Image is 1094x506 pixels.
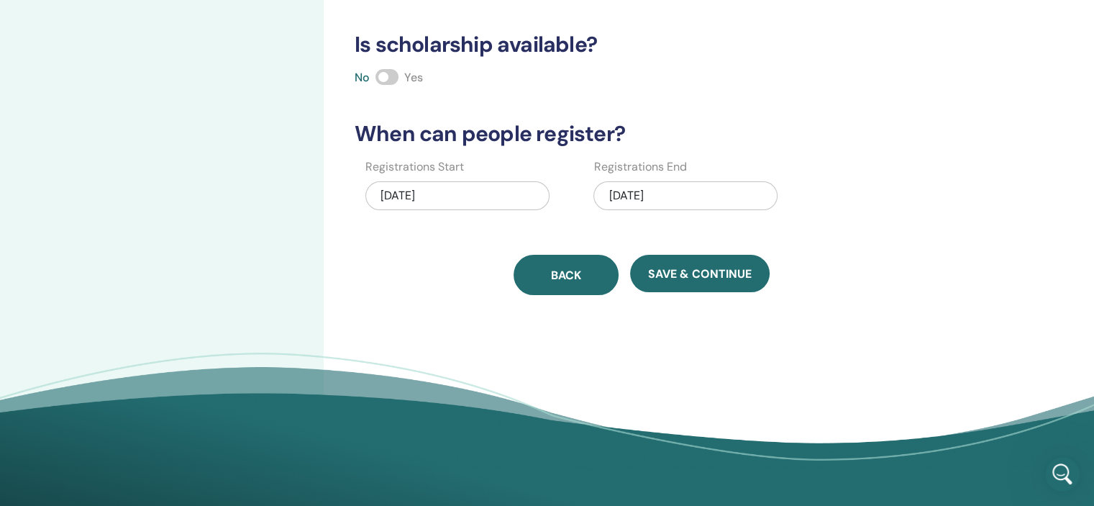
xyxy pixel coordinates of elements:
button: Back [514,255,619,295]
span: number [114,275,152,286]
h3: Is scholarship available? [346,32,937,58]
h3: When can people register? [346,121,937,147]
span: Yes [404,70,423,85]
span: No [355,70,370,85]
span: Save & Continue [648,266,752,281]
button: Messages [96,374,191,431]
label: Registrations Start [365,158,464,176]
span: Messages [119,410,169,420]
label: Registrations End [593,158,686,176]
span: contact [157,332,194,343]
div: [DATE] [593,181,778,210]
iframe: Intercom live chat [1045,457,1080,492]
span: Help [227,410,252,420]
span: contact [168,218,206,230]
button: Save & Continue [630,255,770,292]
span: Back [551,268,581,283]
div: [DATE] [365,181,550,210]
button: Help [192,374,288,431]
span: contact [92,161,129,173]
span: Home [33,410,63,420]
